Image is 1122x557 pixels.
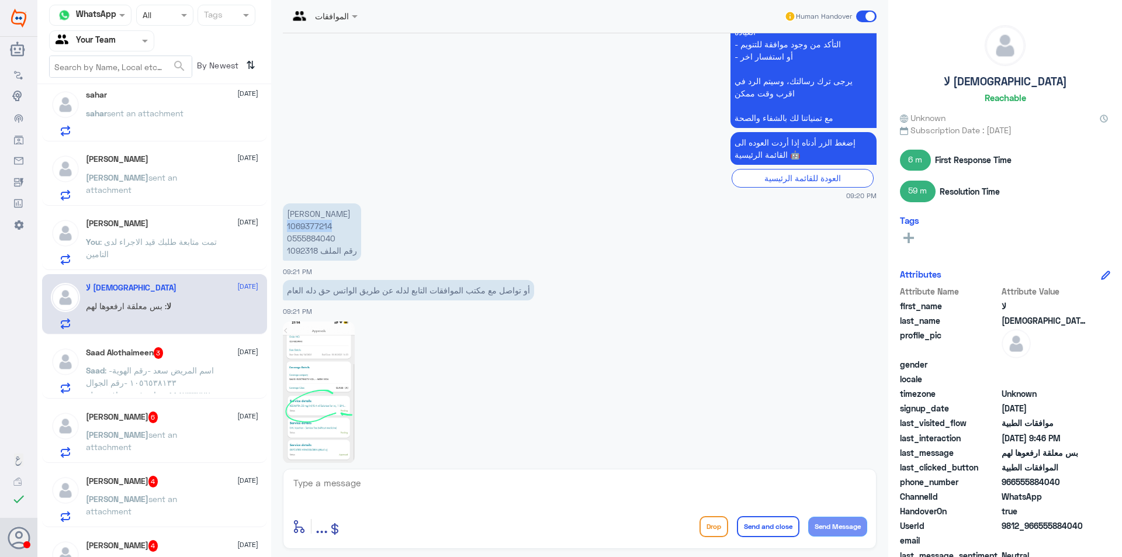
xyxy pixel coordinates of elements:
span: null [1002,373,1086,385]
span: 6 m [900,150,931,171]
span: 9812_966555884040 [1002,520,1086,532]
div: العودة للقائمة الرئيسية [732,169,874,187]
span: Unknown [900,112,946,124]
span: true [1002,505,1086,517]
span: gender [900,358,999,371]
span: sent an attachment [107,108,183,118]
span: last_name [900,314,999,327]
h6: Reachable [985,92,1026,103]
img: defaultAdmin.png [985,26,1025,65]
img: Widebot Logo [11,9,26,27]
span: 09:20 PM [846,191,877,200]
h6: Tags [900,215,919,226]
span: Saad [86,365,105,375]
span: phone_number [900,476,999,488]
p: 4/10/2025, 9:20 PM [730,132,877,165]
span: sahar [86,108,107,118]
h5: Abdullah Nassar [86,476,158,487]
span: [DATE] [237,347,258,357]
span: اله الا الله [1002,314,1086,327]
span: [DATE] [237,281,258,292]
img: defaultAdmin.png [51,283,80,312]
img: 1286994152735952.jpg [283,321,355,463]
span: 6 [148,411,158,423]
span: By Newest [192,56,241,79]
span: search [172,59,186,73]
i: ⇅ [246,56,255,75]
span: first_name [900,300,999,312]
h5: sahar [86,90,107,100]
img: defaultAdmin.png [51,476,80,505]
button: Drop [699,516,728,537]
span: لا [167,301,171,311]
h5: أبو باسل [86,219,148,229]
span: 2 [1002,490,1086,503]
span: timezone [900,388,999,400]
span: [DATE] [237,153,258,163]
span: last_interaction [900,432,999,444]
span: HandoverOn [900,505,999,517]
span: لا [1002,300,1086,312]
span: [PERSON_NAME] [86,430,148,440]
span: last_clicked_button [900,461,999,473]
span: [DATE] [237,411,258,421]
span: null [1002,534,1086,546]
button: Send Message [808,517,867,537]
span: Unknown [1002,388,1086,400]
h5: لا اله الا الله [86,283,176,293]
img: defaultAdmin.png [51,90,80,119]
span: : -اسم المريض سعد -رقم الهوية ١٠٥٦٥٣٨١٣٣ -رقم الجوال ٠٥٥٤٢٣٣٧٧٢ جاء رفض موافقه ودله مارفعت بالمطل... [86,365,214,412]
span: بس معلقة ارفعوها لهم [1002,447,1086,459]
h5: salman [86,540,158,552]
span: First Response Time [935,154,1012,166]
p: 4/10/2025, 9:21 PM [283,280,534,300]
span: ChannelId [900,490,999,503]
span: 09:21 PM [283,268,312,275]
span: Subscription Date : [DATE] [900,124,1110,136]
span: 4 [148,476,158,487]
span: 2024-11-09T08:36:43.237Z [1002,402,1086,414]
span: : تمت متابعة طلبك قيد الاجراء لدى التامين [86,237,217,259]
span: موافقات الطبية [1002,417,1086,429]
span: Human Handover [796,11,852,22]
span: [PERSON_NAME] [86,172,148,182]
span: ... [316,516,328,537]
img: defaultAdmin.png [1002,329,1031,358]
span: 09:21 PM [283,307,312,315]
span: [PERSON_NAME] [86,494,148,504]
img: defaultAdmin.png [51,411,80,441]
span: 2025-10-04T18:46:28.074Z [1002,432,1086,444]
span: Resolution Time [940,185,1000,198]
input: Search by Name, Local etc… [50,56,192,77]
span: locale [900,373,999,385]
span: last_visited_flow [900,417,999,429]
img: defaultAdmin.png [51,154,80,184]
span: profile_pic [900,329,999,356]
img: defaultAdmin.png [51,219,80,248]
img: yourTeam.svg [56,32,73,50]
img: defaultAdmin.png [51,347,80,376]
span: signup_date [900,402,999,414]
span: الموافقات الطبية [1002,461,1086,473]
button: ... [316,513,328,539]
h5: لا [DEMOGRAPHIC_DATA] [944,75,1067,88]
span: 4 [148,540,158,552]
span: Attribute Value [1002,285,1086,297]
span: UserId [900,520,999,532]
span: Attribute Name [900,285,999,297]
h6: Attributes [900,269,941,279]
button: Send and close [737,516,799,537]
h5: Saad Alothaimeen [86,347,164,359]
h5: Ibrahim K [86,411,158,423]
p: 4/10/2025, 9:21 PM [283,203,361,261]
button: Avatar [8,527,30,549]
span: last_message [900,447,999,459]
span: 966555884040 [1002,476,1086,488]
span: null [1002,358,1086,371]
span: 59 m [900,181,936,202]
span: [DATE] [237,475,258,486]
span: [DATE] [237,217,258,227]
div: Tags [202,8,223,23]
span: : بس معلقة ارفعوها لهم [86,301,167,311]
i: check [12,492,26,506]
